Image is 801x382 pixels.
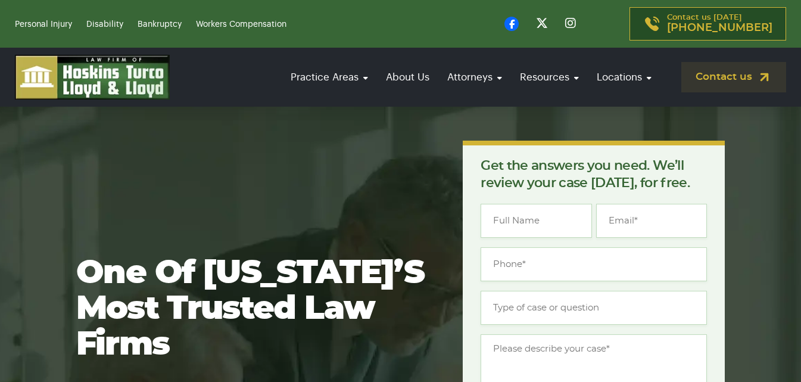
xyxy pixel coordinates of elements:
a: Workers Compensation [196,20,286,29]
a: Resources [514,60,585,94]
h1: One of [US_STATE]’s most trusted law firms [76,256,425,363]
input: Phone* [481,247,707,281]
img: logo [15,55,170,100]
p: Contact us [DATE] [667,14,772,34]
a: About Us [380,60,435,94]
p: Get the answers you need. We’ll review your case [DATE], for free. [481,157,707,192]
input: Type of case or question [481,291,707,325]
a: Locations [591,60,657,94]
input: Full Name [481,204,591,238]
a: Contact us [DATE][PHONE_NUMBER] [629,7,786,41]
span: [PHONE_NUMBER] [667,22,772,34]
a: Disability [86,20,123,29]
a: Bankruptcy [138,20,182,29]
a: Personal Injury [15,20,72,29]
input: Email* [596,204,707,238]
a: Practice Areas [285,60,374,94]
a: Contact us [681,62,786,92]
a: Attorneys [441,60,508,94]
